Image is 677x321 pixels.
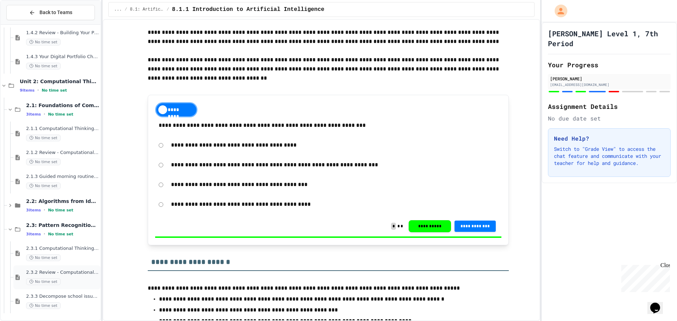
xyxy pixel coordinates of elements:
[26,39,61,45] span: No time set
[26,54,99,60] span: 1.4.3 Your Digital Portfolio Challenge
[550,75,669,82] div: [PERSON_NAME]
[647,293,670,314] iframe: chat widget
[26,222,99,228] span: 2.3: Pattern Recognition & Decomposition
[20,78,99,85] span: Unit 2: Computational Thinking & Problem-Solving
[26,208,41,212] span: 3 items
[547,3,569,19] div: My Account
[167,7,169,12] span: /
[3,3,49,45] div: Chat with us now!Close
[6,5,95,20] button: Back to Teams
[44,207,45,213] span: •
[130,7,164,12] span: 8.1: Artificial Intelligence Basics
[548,101,671,111] h2: Assignment Details
[26,198,99,204] span: 2.2: Algorithms from Idea to Flowchart
[26,232,41,236] span: 3 items
[26,246,99,252] span: 2.3.1 Computational Thinking - Your Problem-Solving Toolkit
[20,88,35,93] span: 9 items
[42,88,67,93] span: No time set
[48,232,73,236] span: No time set
[26,278,61,285] span: No time set
[44,231,45,237] span: •
[26,183,61,189] span: No time set
[44,111,45,117] span: •
[26,174,99,180] span: 2.1.3 Guided morning routine flowchart
[548,29,671,48] h1: [PERSON_NAME] Level 1, 7th Period
[39,9,72,16] span: Back to Teams
[554,134,665,143] h3: Need Help?
[26,30,99,36] span: 1.4.2 Review - Building Your Professional Online Presence
[26,159,61,165] span: No time set
[26,63,61,69] span: No time set
[618,262,670,292] iframe: chat widget
[37,87,39,93] span: •
[26,126,99,132] span: 2.1.1 Computational Thinking and Problem Solving
[26,302,61,309] span: No time set
[26,254,61,261] span: No time set
[48,112,73,117] span: No time set
[172,5,324,14] span: 8.1.1 Introduction to Artificial Intelligence
[548,60,671,70] h2: Your Progress
[26,135,61,141] span: No time set
[26,270,99,276] span: 2.3.2 Review - Computational Thinking - Your Problem-Solving Toolkit
[550,82,669,87] div: [EMAIL_ADDRESS][DOMAIN_NAME]
[48,208,73,212] span: No time set
[26,102,99,109] span: 2.1: Foundations of Computational Thinking
[114,7,122,12] span: ...
[26,150,99,156] span: 2.1.2 Review - Computational Thinking and Problem Solving
[548,114,671,123] div: No due date set
[26,294,99,300] span: 2.3.3 Decompose school issue using CT
[124,7,127,12] span: /
[26,112,41,117] span: 3 items
[554,146,665,167] p: Switch to "Grade View" to access the chat feature and communicate with your teacher for help and ...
